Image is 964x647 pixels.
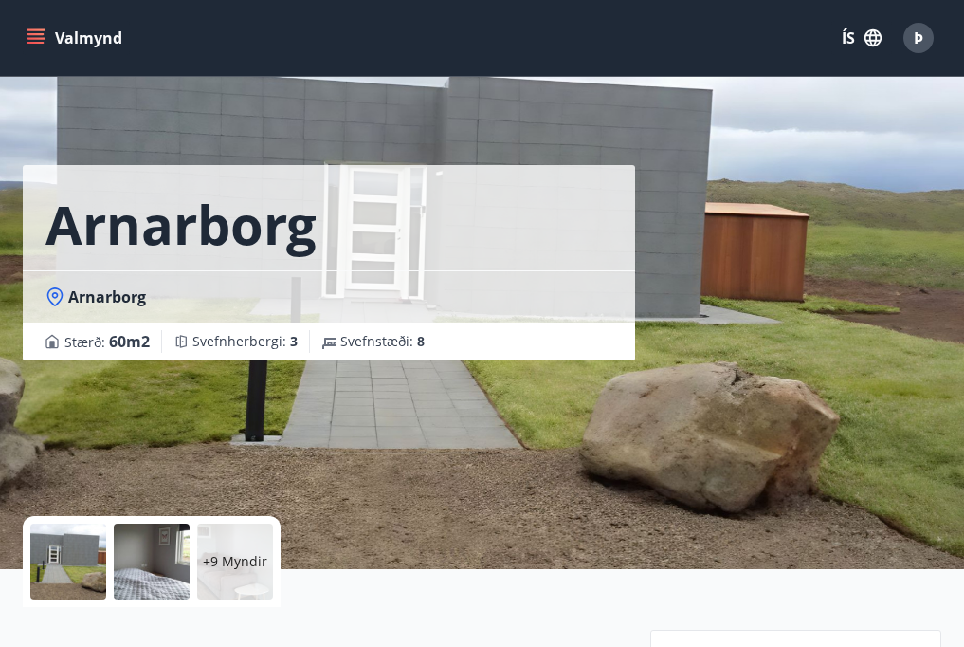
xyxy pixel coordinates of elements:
span: Stærð : [64,330,150,353]
span: Svefnherbergi : [192,332,298,351]
span: Svefnstæði : [340,332,425,351]
button: ÍS [831,21,892,55]
p: +9 Myndir [203,552,267,571]
button: Þ [896,15,941,61]
span: Þ [914,28,923,48]
h1: Arnarborg [45,188,317,260]
button: menu [23,21,130,55]
span: 8 [417,332,425,350]
span: Arnarborg [68,287,146,307]
span: 60 m2 [109,331,150,352]
span: 3 [290,332,298,350]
